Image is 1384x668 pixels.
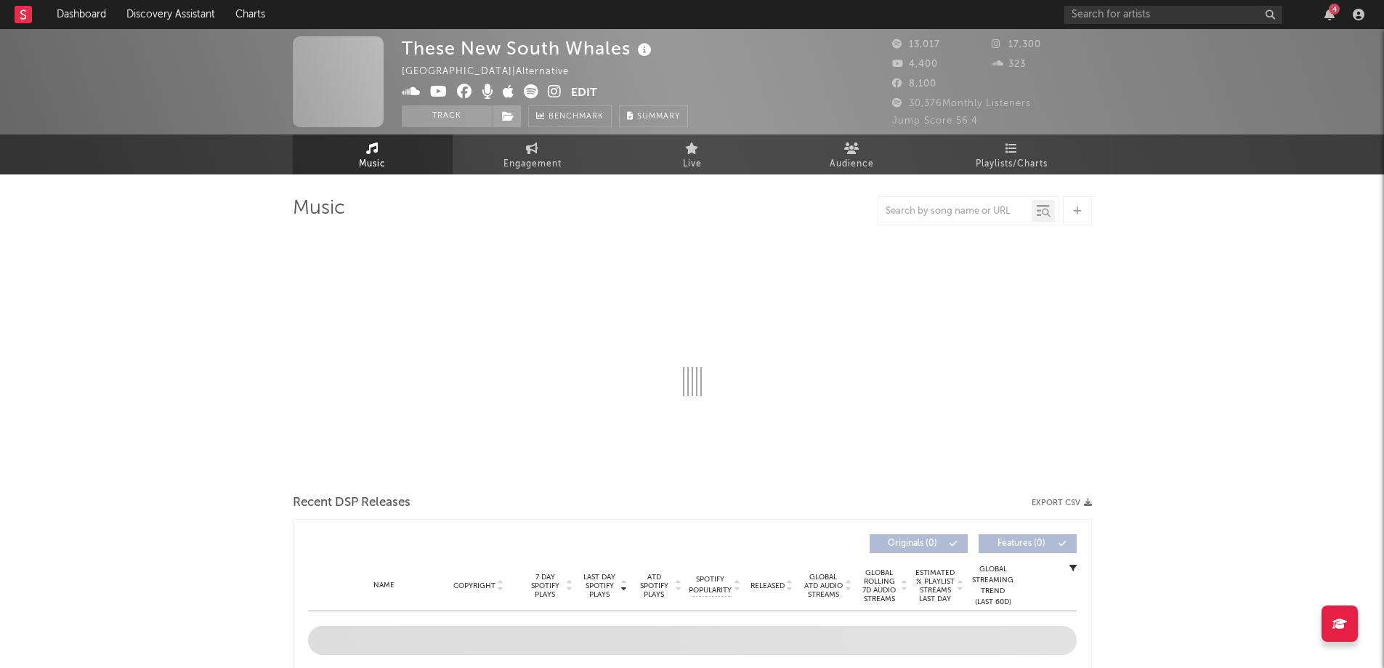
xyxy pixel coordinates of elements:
span: 4,400 [892,60,938,69]
span: 17,300 [992,40,1041,49]
span: 323 [992,60,1026,69]
a: Music [293,134,453,174]
a: Engagement [453,134,612,174]
input: Search by song name or URL [878,206,1032,217]
button: Edit [571,84,597,102]
span: Spotify Popularity [689,574,732,596]
span: Released [750,582,785,590]
span: Global Rolling 7D Audio Streams [859,568,899,603]
a: Playlists/Charts [932,134,1092,174]
span: Recent DSP Releases [293,494,410,512]
div: These New South Whales [402,36,655,60]
input: Search for artists [1064,6,1282,24]
span: 30,376 Monthly Listeners [892,99,1031,108]
button: Features(0) [979,534,1077,553]
span: ATD Spotify Plays [635,573,673,599]
a: Live [612,134,772,174]
span: Features ( 0 ) [988,539,1055,548]
span: Last Day Spotify Plays [580,573,619,599]
span: Copyright [453,582,495,590]
button: Track [402,105,493,127]
span: 13,017 [892,40,940,49]
button: Export CSV [1032,499,1092,507]
span: Originals ( 0 ) [879,539,946,548]
span: Global ATD Audio Streams [804,573,843,599]
span: Audience [830,156,874,173]
button: Originals(0) [870,534,968,553]
span: Playlists/Charts [976,156,1048,173]
a: Audience [772,134,932,174]
span: Estimated % Playlist Streams Last Day [915,568,955,603]
span: Jump Score: 56.4 [892,116,978,126]
span: 8,100 [892,79,936,89]
span: Summary [637,113,680,121]
button: Summary [619,105,688,127]
span: 7 Day Spotify Plays [526,573,564,599]
span: Benchmark [549,108,604,126]
div: [GEOGRAPHIC_DATA] | Alternative [402,63,586,81]
a: Benchmark [528,105,612,127]
button: 4 [1324,9,1335,20]
span: Engagement [503,156,562,173]
div: Name [337,580,432,591]
span: Music [359,156,386,173]
div: Global Streaming Trend (Last 60D) [971,564,1015,608]
div: 4 [1329,4,1340,15]
span: Live [683,156,702,173]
